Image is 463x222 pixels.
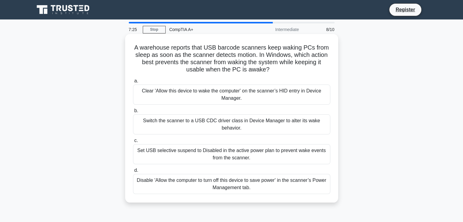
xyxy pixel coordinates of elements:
[132,44,331,74] h5: A warehouse reports that USB barcode scanners keep waking PCs from sleep as soon as the scanner d...
[249,23,303,36] div: Intermediate
[133,114,330,134] div: Switch the scanner to a USB CDC driver class in Device Manager to alter its wake behavior.
[392,6,419,13] a: Register
[133,85,330,105] div: Clear 'Allow this device to wake the computer' on the scanner’s HID entry in Device Manager.
[134,168,138,173] span: d.
[143,26,166,33] a: Stop
[303,23,338,36] div: 8/10
[134,78,138,83] span: a.
[134,108,138,113] span: b.
[166,23,249,36] div: CompTIA A+
[134,138,138,143] span: c.
[133,174,330,194] div: Disable 'Allow the computer to turn off this device to save power' in the scanner’s Power Managem...
[133,144,330,164] div: Set USB selective suspend to Disabled in the active power plan to prevent wake events from the sc...
[125,23,143,36] div: 7:25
